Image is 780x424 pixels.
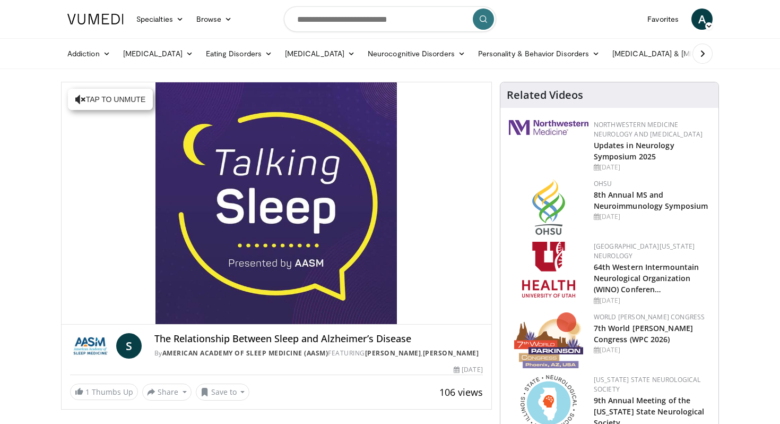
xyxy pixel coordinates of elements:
[117,43,200,64] a: [MEDICAL_DATA]
[691,9,713,30] a: A
[509,120,588,135] img: 2a462fb6-9365-492a-ac79-3166a6f924d8.png.150x105_q85_autocrop_double_scale_upscale_version-0.2.jpg
[641,9,685,30] a: Favorites
[507,89,583,101] h4: Related Videos
[67,14,124,24] img: VuMedi Logo
[85,387,90,397] span: 1
[594,140,674,162] a: Updates in Neurology Symposium 2025
[532,179,565,235] img: da959c7f-65a6-4fcf-a939-c8c702e0a770.png.150x105_q85_autocrop_double_scale_upscale_version-0.2.png
[454,365,482,375] div: [DATE]
[116,333,142,359] a: S
[62,82,491,325] video-js: Video Player
[70,384,138,400] a: 1 Thumbs Up
[154,349,483,358] div: By FEATURING ,
[423,349,479,358] a: [PERSON_NAME]
[606,43,758,64] a: [MEDICAL_DATA] & [MEDICAL_DATA]
[514,312,583,368] img: 16fe1da8-a9a0-4f15-bd45-1dd1acf19c34.png.150x105_q85_autocrop_double_scale_upscale_version-0.2.png
[594,345,710,355] div: [DATE]
[594,163,710,172] div: [DATE]
[190,9,239,30] a: Browse
[594,190,708,211] a: 8th Annual MS and Neuroimmunology Symposium
[196,384,250,401] button: Save to
[594,312,705,321] a: World [PERSON_NAME] Congress
[522,242,575,298] img: f6362829-b0a3-407d-a044-59546adfd345.png.150x105_q85_autocrop_double_scale_upscale_version-0.2.png
[594,375,701,394] a: [US_STATE] State Neurological Society
[594,120,703,139] a: Northwestern Medicine Neurology and [MEDICAL_DATA]
[594,242,695,260] a: [GEOGRAPHIC_DATA][US_STATE] Neurology
[142,384,192,401] button: Share
[70,333,112,359] img: American Academy of Sleep Medicine (AASM)
[594,323,693,344] a: 7th World [PERSON_NAME] Congress (WPC 2026)
[594,296,710,306] div: [DATE]
[361,43,472,64] a: Neurocognitive Disorders
[472,43,606,64] a: Personality & Behavior Disorders
[68,89,153,110] button: Tap to unmute
[594,212,710,222] div: [DATE]
[284,6,496,32] input: Search topics, interventions
[200,43,279,64] a: Eating Disorders
[130,9,190,30] a: Specialties
[365,349,421,358] a: [PERSON_NAME]
[279,43,361,64] a: [MEDICAL_DATA]
[594,262,699,294] a: 64th Western Intermountain Neurological Organization (WINO) Conferen…
[162,349,328,358] a: American Academy of Sleep Medicine (AASM)
[154,333,483,345] h4: The Relationship Between Sleep and Alzheimer’s Disease
[594,179,612,188] a: OHSU
[61,43,117,64] a: Addiction
[439,386,483,398] span: 106 views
